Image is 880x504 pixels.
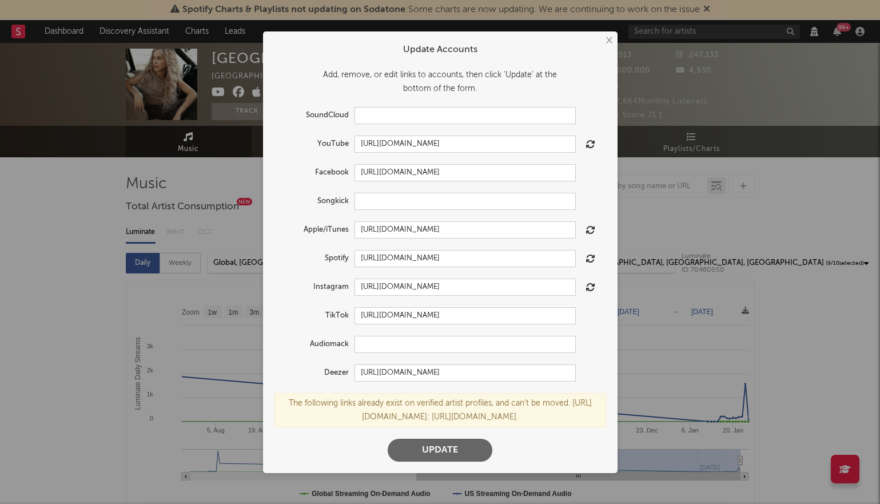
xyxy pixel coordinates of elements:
[602,34,615,47] button: ×
[274,309,355,323] label: TikTok
[274,109,355,122] label: SoundCloud
[274,366,355,380] label: Deezer
[274,68,606,96] div: Add, remove, or edit links to accounts, then click 'Update' at the bottom of the form.
[388,439,492,462] button: Update
[274,43,606,57] div: Update Accounts
[274,195,355,208] label: Songkick
[274,166,355,180] label: Facebook
[274,252,355,265] label: Spotify
[274,137,355,151] label: YouTube
[274,280,355,294] label: Instagram
[274,393,606,427] div: The following links already exist on verified artist profiles, and can't be moved. [URL][DOMAIN_N...
[274,223,355,237] label: Apple/iTunes
[274,338,355,351] label: Audiomack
